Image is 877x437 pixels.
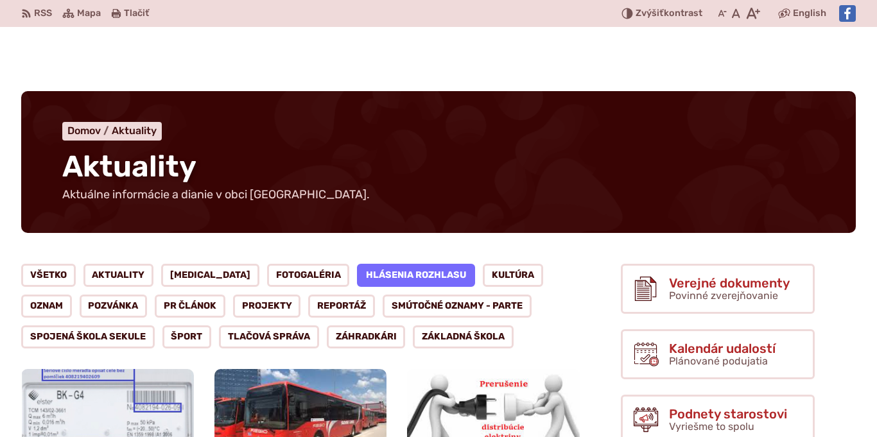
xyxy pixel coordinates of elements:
span: Verejné dokumenty [669,276,790,290]
a: Smútočné oznamy - parte [383,295,532,318]
span: Vyriešme to spolu [669,420,754,433]
a: Domov [67,124,112,137]
a: Základná škola [413,325,514,348]
span: Kalendár udalostí [669,341,776,356]
span: Mapa [77,6,101,21]
span: kontrast [636,8,702,19]
a: Oznam [21,295,72,318]
a: Záhradkári [327,325,406,348]
p: Aktuálne informácie a dianie v obci [GEOGRAPHIC_DATA]. [62,188,370,202]
a: English [790,6,829,21]
a: Tlačová správa [219,325,319,348]
span: Zvýšiť [636,8,664,19]
a: Projekty [233,295,301,318]
a: [MEDICAL_DATA] [161,264,259,287]
span: Plánované podujatia [669,355,768,367]
a: Pozvánka [80,295,148,318]
img: Prejsť na Facebook stránku [839,5,856,22]
a: Kalendár udalostí Plánované podujatia [621,329,815,379]
span: English [793,6,826,21]
a: Fotogaléria [267,264,350,287]
a: Aktuality [112,124,157,137]
a: Reportáž [308,295,375,318]
span: Tlačiť [124,8,149,19]
a: Všetko [21,264,76,287]
span: Aktuality [62,149,196,184]
a: Kultúra [483,264,543,287]
span: Domov [67,124,101,137]
a: Aktuality [83,264,154,287]
span: RSS [34,6,52,21]
a: PR článok [155,295,225,318]
span: Podnety starostovi [669,407,787,421]
a: Verejné dokumenty Povinné zverejňovanie [621,264,815,314]
a: Hlásenia rozhlasu [357,264,475,287]
a: Spojená škola Sekule [21,325,155,348]
a: Šport [162,325,212,348]
span: Povinné zverejňovanie [669,289,778,302]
